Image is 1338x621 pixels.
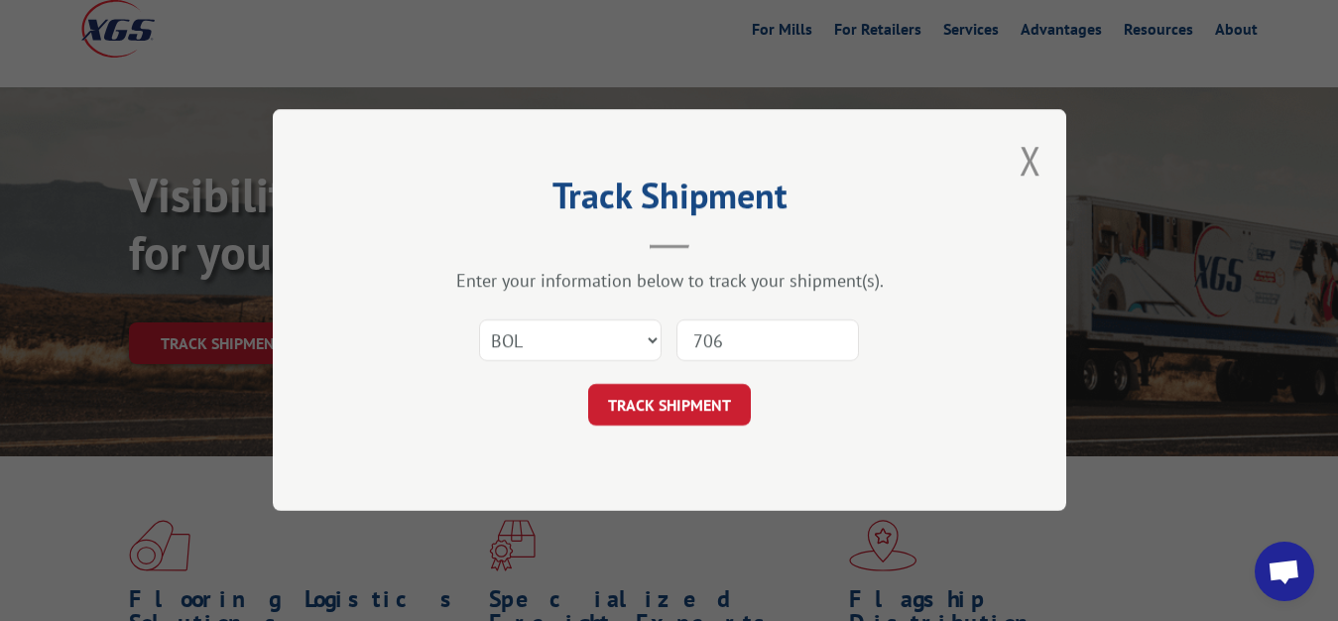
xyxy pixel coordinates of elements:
button: TRACK SHIPMENT [588,385,751,427]
h2: Track Shipment [372,182,967,219]
div: Open chat [1255,542,1314,601]
input: Number(s) [676,320,859,362]
button: Close modal [1020,134,1041,186]
div: Enter your information below to track your shipment(s). [372,270,967,293]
